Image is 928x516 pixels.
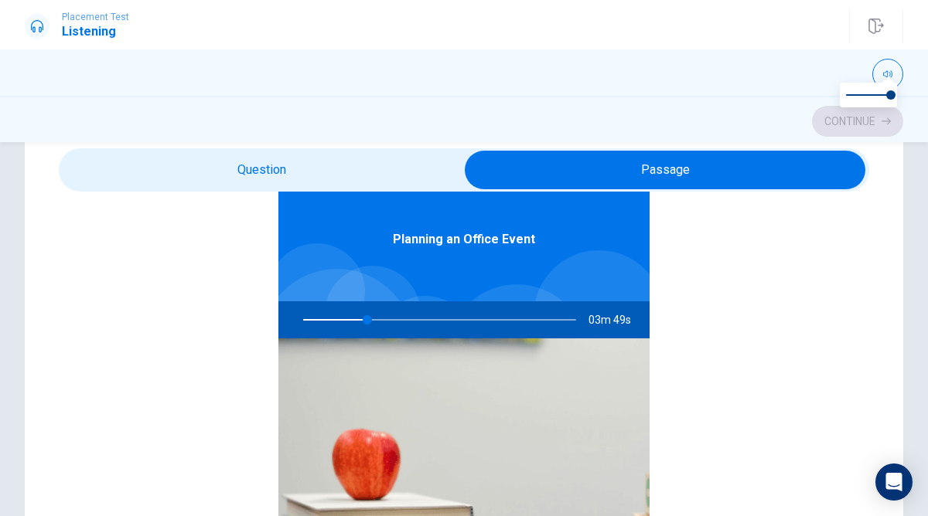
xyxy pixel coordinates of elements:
h1: Listening [62,22,129,41]
div: Open Intercom Messenger [875,463,913,501]
span: 03m 49s [589,301,643,338]
span: Placement Test [62,12,129,22]
span: Planning an Office Event [393,230,535,249]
